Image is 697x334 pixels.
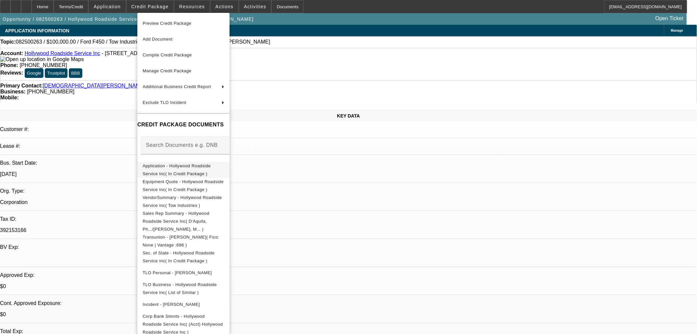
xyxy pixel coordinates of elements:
[137,249,230,265] button: Sec. of State - Hollywood Roadside Service Inc( In Credit Package )
[143,195,222,208] span: VendorSummary - Hollywood Roadside Service Inc( Tow Industries )
[143,179,224,192] span: Equipment Quote - Hollywood Roadside Service Inc( In Credit Package )
[143,163,211,176] span: Application - Hollywood Roadside Service Inc( In Credit Package )
[143,84,211,89] span: Additional Business Credit Report
[137,178,230,193] button: Equipment Quote - Hollywood Roadside Service Inc( In Credit Package )
[137,193,230,209] button: VendorSummary - Hollywood Roadside Service Inc( Tow Industries )
[137,233,230,249] button: Transunion - Pastor, David( Fico: None | Vantage :696 )
[137,209,230,233] button: Sales Rep Summary - Hollywood Roadside Service Inc( D'Aquila, Ph.../Culligan, M... )
[146,142,218,148] mat-label: Search Documents e.g. DNB
[137,296,230,312] button: Incident - Pastor, David
[143,52,192,57] span: Compile Credit Package
[137,162,230,178] button: Application - Hollywood Roadside Service Inc( In Credit Package )
[143,100,186,105] span: Exclude TLO Incident
[143,37,173,42] span: Add Document
[143,68,191,73] span: Manage Credit Package
[143,282,217,295] span: TLO Business - Hollywood Roadside Service Inc( List of Similar )
[143,21,191,26] span: Preview Credit Package
[143,270,212,275] span: TLO Personal - [PERSON_NAME]
[143,211,209,231] span: Sales Rep Summary - Hollywood Roadside Service Inc( D'Aquila, Ph.../[PERSON_NAME], M... )
[137,265,230,281] button: TLO Personal - Pastor, David
[137,281,230,296] button: TLO Business - Hollywood Roadside Service Inc( List of Similar )
[137,121,230,129] h4: CREDIT PACKAGE DOCUMENTS
[143,302,200,307] span: Incident - [PERSON_NAME]
[143,234,219,247] span: Transunion - [PERSON_NAME]( Fico: None | Vantage :696 )
[143,250,214,263] span: Sec. of State - Hollywood Roadside Service Inc( In Credit Package )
